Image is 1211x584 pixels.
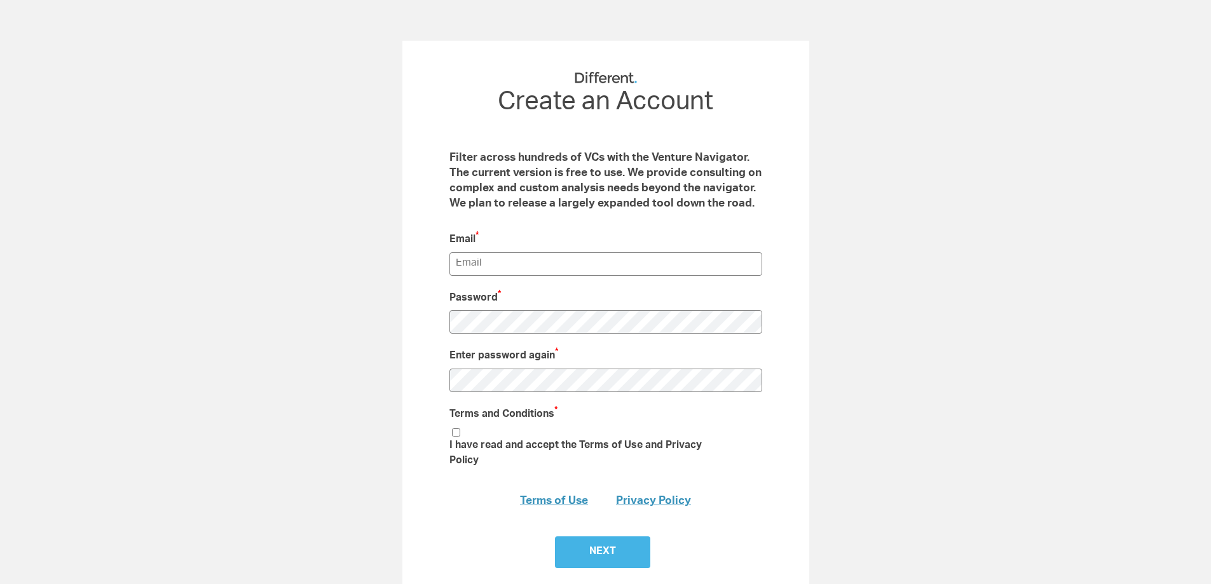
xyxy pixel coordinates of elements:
input: Email [449,252,762,276]
label: Email [449,229,608,248]
label: Terms and Conditions [449,404,608,423]
legend: Create an Account [449,96,762,111]
span: I have read and accept the Terms of Use and Privacy Policy [449,441,702,466]
img: Different Funds [574,71,638,84]
a: Privacy Policy [616,496,691,507]
a: Terms of Use [520,496,588,507]
label: Enter password again [449,345,608,364]
input: Next [555,536,650,568]
p: Filter across hundreds of VCs with the Venture Navigator. The current version is free to use. We ... [449,151,762,212]
label: Password [449,287,608,306]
